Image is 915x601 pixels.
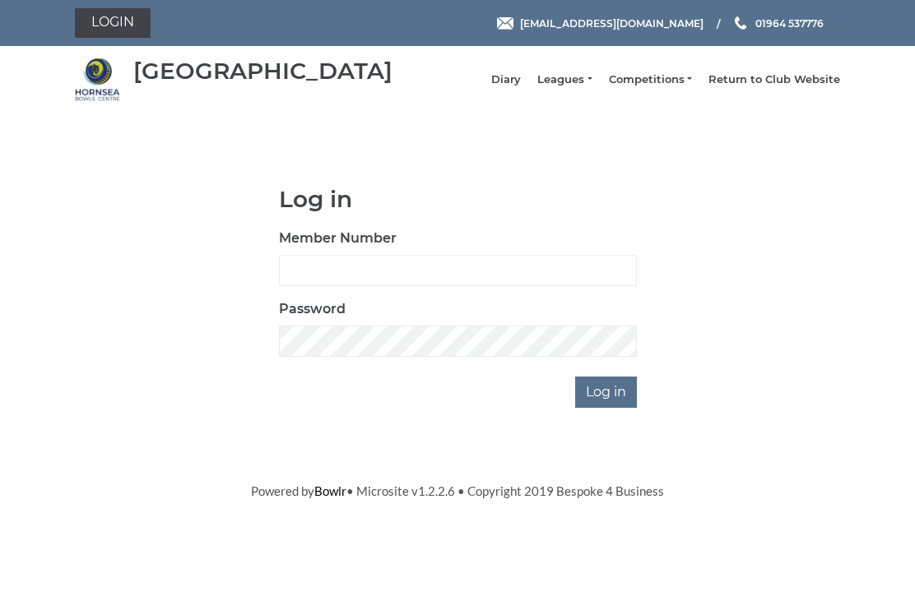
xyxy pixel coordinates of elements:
a: Return to Club Website [708,72,840,87]
label: Password [279,299,346,319]
label: Member Number [279,229,397,248]
a: Competitions [609,72,692,87]
input: Log in [575,377,637,408]
a: Leagues [537,72,592,87]
div: [GEOGRAPHIC_DATA] [133,58,392,84]
a: Diary [491,72,521,87]
img: Phone us [735,16,746,30]
a: Phone us 01964 537776 [732,16,824,31]
a: Bowlr [314,483,346,498]
span: [EMAIL_ADDRESS][DOMAIN_NAME] [520,16,704,29]
img: Email [497,17,513,30]
img: Hornsea Bowls Centre [75,57,120,102]
span: 01964 537776 [755,16,824,29]
h1: Log in [279,187,637,212]
a: Login [75,8,151,38]
a: Email [EMAIL_ADDRESS][DOMAIN_NAME] [497,16,704,31]
span: Powered by • Microsite v1.2.2.6 • Copyright 2019 Bespoke 4 Business [251,483,664,498]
